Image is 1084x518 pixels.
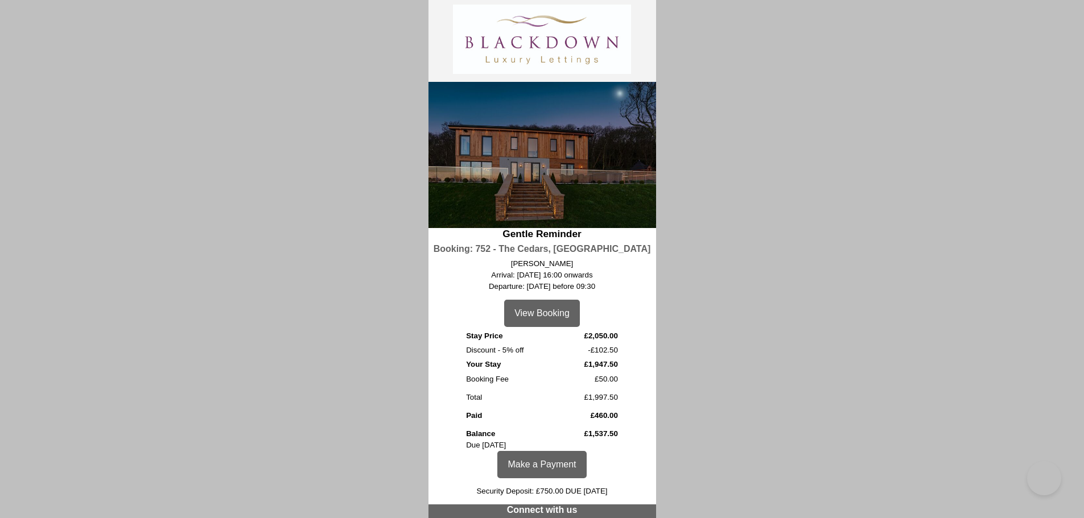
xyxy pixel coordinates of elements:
[562,425,618,439] td: £1,537.50
[562,407,618,425] td: £460.00
[497,451,586,478] a: Make a Payment
[443,486,641,497] p: Security Deposit: £750.00 DUE [DATE]
[562,370,618,384] td: £50.00
[562,327,618,341] td: £2,050.00
[504,300,580,327] a: View Booking
[1027,461,1061,495] iframe: Toggle Customer Support
[453,5,632,74] img: BLL_Logo.content.jpg
[466,385,562,407] td: Total
[443,258,641,292] p: [PERSON_NAME] Arrival: [DATE] 16:00 onwards Departure: [DATE] before 09:30
[428,228,656,240] h2: Gentle Reminder
[434,244,651,254] a: Booking: 752 - The Cedars, [GEOGRAPHIC_DATA]
[428,504,656,515] h3: Connect with us
[562,342,618,356] td: -£102.50
[562,385,618,407] td: £1,997.50
[428,82,656,228] img: Wide_angle_at_dusk.wide_content.jpeg
[466,425,562,439] td: Balance
[466,370,562,384] td: Booking Fee
[466,356,562,370] td: Your Stay
[466,342,562,356] td: Discount - 5% off
[466,407,562,425] td: Paid
[562,356,618,370] td: £1,947.50
[466,440,562,451] td: Due [DATE]
[466,327,562,341] td: Stay Price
